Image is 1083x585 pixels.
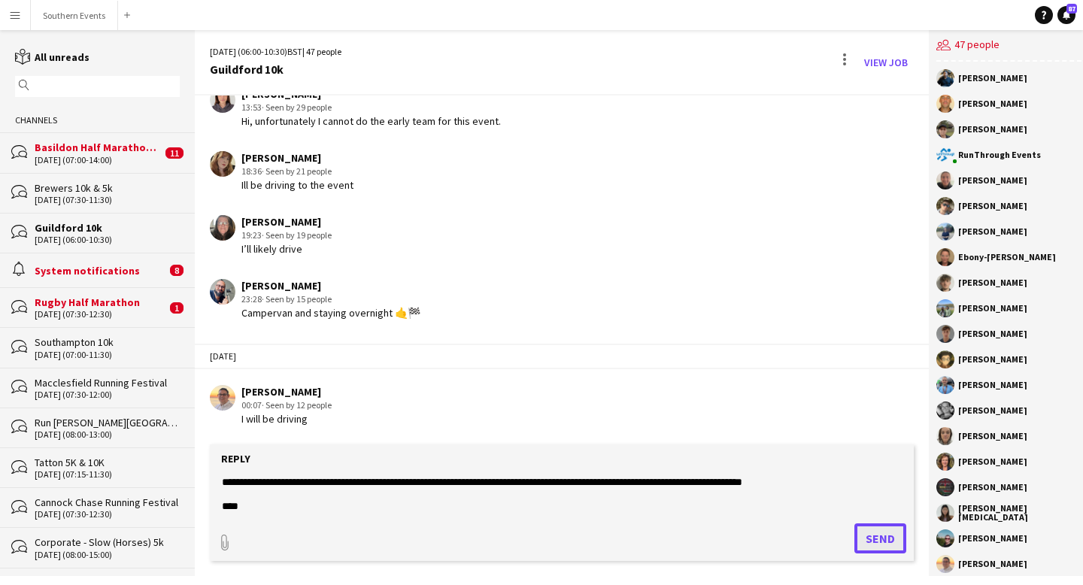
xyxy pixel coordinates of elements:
[35,335,180,349] div: Southampton 10k
[958,227,1027,236] div: [PERSON_NAME]
[35,264,166,277] div: System notifications
[241,292,420,306] div: 23:28
[958,483,1027,492] div: [PERSON_NAME]
[170,302,184,314] span: 1
[35,309,166,320] div: [DATE] (07:30-12:30)
[262,165,332,177] span: · Seen by 21 people
[241,229,332,242] div: 19:23
[35,456,180,469] div: Tatton 5K & 10K
[958,406,1027,415] div: [PERSON_NAME]
[241,399,332,412] div: 00:07
[35,141,162,154] div: Basildon Half Marathon & Juniors
[958,74,1027,83] div: [PERSON_NAME]
[241,151,353,165] div: [PERSON_NAME]
[165,147,184,159] span: 11
[958,278,1027,287] div: [PERSON_NAME]
[241,242,332,256] div: I’ll likely drive
[958,125,1027,134] div: [PERSON_NAME]
[262,399,332,411] span: · Seen by 12 people
[958,559,1027,568] div: [PERSON_NAME]
[210,62,341,76] div: Guildford 10k
[241,215,332,229] div: [PERSON_NAME]
[35,416,180,429] div: Run [PERSON_NAME][GEOGRAPHIC_DATA]
[35,389,180,400] div: [DATE] (07:30-12:00)
[35,221,180,235] div: Guildford 10k
[15,50,89,64] a: All unreads
[854,523,906,553] button: Send
[195,344,929,369] div: [DATE]
[958,457,1027,466] div: [PERSON_NAME]
[958,253,1056,262] div: Ebony-[PERSON_NAME]
[35,509,180,520] div: [DATE] (07:30-12:30)
[35,195,180,205] div: [DATE] (07:30-11:30)
[287,46,302,57] span: BST
[958,534,1027,543] div: [PERSON_NAME]
[241,101,501,114] div: 13:53
[858,50,914,74] a: View Job
[35,496,180,509] div: Cannock Chase Running Festival
[958,202,1027,211] div: [PERSON_NAME]
[262,293,332,305] span: · Seen by 15 people
[1057,6,1075,24] a: 87
[1066,4,1077,14] span: 87
[936,30,1081,62] div: 47 people
[35,429,180,440] div: [DATE] (08:00-13:00)
[958,176,1027,185] div: [PERSON_NAME]
[241,114,501,128] div: Hi, unfortunately I cannot do the early team for this event.
[241,279,420,292] div: [PERSON_NAME]
[210,45,341,59] div: [DATE] (06:00-10:30) | 47 people
[241,412,332,426] div: I will be driving
[221,452,250,465] label: Reply
[958,99,1027,108] div: [PERSON_NAME]
[958,380,1027,389] div: [PERSON_NAME]
[31,1,118,30] button: Southern Events
[958,150,1041,159] div: RunThrough Events
[35,535,180,549] div: Corporate - Slow (Horses) 5k
[241,385,332,399] div: [PERSON_NAME]
[958,504,1081,522] div: [PERSON_NAME][MEDICAL_DATA]
[35,376,180,389] div: Macclesfield Running Festival
[35,235,180,245] div: [DATE] (06:00-10:30)
[262,102,332,113] span: · Seen by 29 people
[958,304,1027,313] div: [PERSON_NAME]
[35,350,180,360] div: [DATE] (07:00-11:30)
[241,178,353,192] div: Ill be driving to the event
[35,469,180,480] div: [DATE] (07:15-11:30)
[262,229,332,241] span: · Seen by 19 people
[958,355,1027,364] div: [PERSON_NAME]
[35,155,162,165] div: [DATE] (07:00-14:00)
[35,181,180,195] div: Brewers 10k & 5k
[958,432,1027,441] div: [PERSON_NAME]
[35,550,180,560] div: [DATE] (08:00-15:00)
[241,165,353,178] div: 18:36
[958,329,1027,338] div: [PERSON_NAME]
[170,265,184,276] span: 8
[35,296,166,309] div: Rugby Half Marathon
[241,306,420,320] div: Campervan and staying overnight 🤙🏁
